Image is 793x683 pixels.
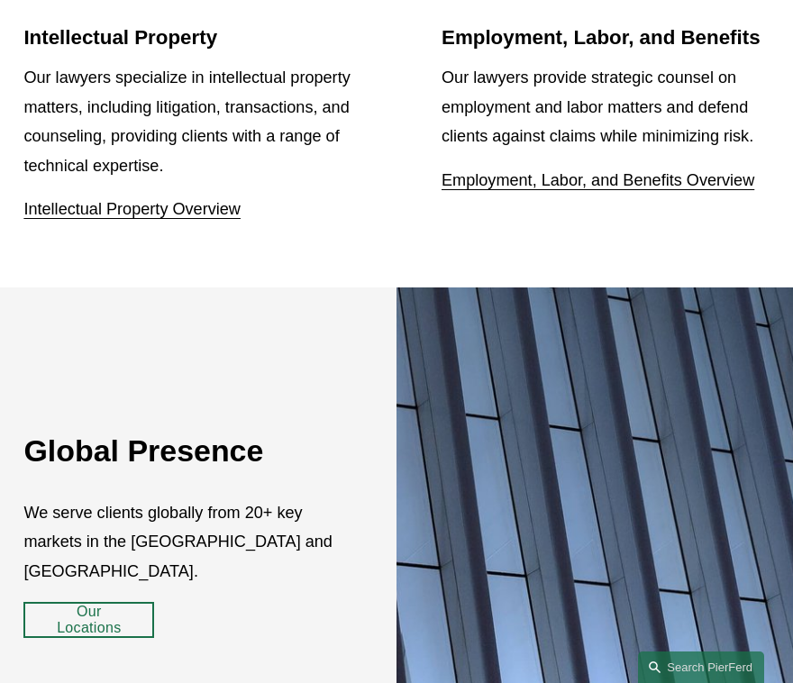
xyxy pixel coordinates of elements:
[442,171,754,189] a: Employment, Labor, and Benefits Overview
[442,25,770,50] h2: Employment, Labor, and Benefits
[23,200,241,218] a: Intellectual Property Overview
[638,651,764,683] a: Search this site
[23,498,334,587] p: We serve clients globally from 20+ key markets in the [GEOGRAPHIC_DATA] and [GEOGRAPHIC_DATA].
[23,602,154,638] a: Our Locations
[23,25,351,50] h2: Intellectual Property
[23,63,351,180] p: Our lawyers specialize in intellectual property matters, including litigation, transactions, and ...
[23,433,334,469] h2: Global Presence
[442,63,770,151] p: Our lawyers provide strategic counsel on employment and labor matters and defend clients against ...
